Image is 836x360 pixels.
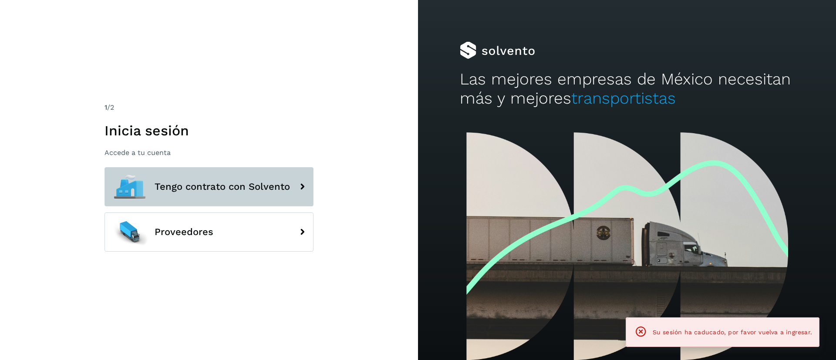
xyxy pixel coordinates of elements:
[155,182,290,192] span: Tengo contrato con Solvento
[104,103,107,111] span: 1
[104,167,313,206] button: Tengo contrato con Solvento
[460,70,794,108] h2: Las mejores empresas de México necesitan más y mejores
[155,227,213,237] span: Proveedores
[104,122,313,139] h1: Inicia sesión
[104,148,313,157] p: Accede a tu cuenta
[653,329,812,336] span: Su sesión ha caducado, por favor vuelva a ingresar.
[104,212,313,252] button: Proveedores
[571,89,676,108] span: transportistas
[104,102,313,113] div: /2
